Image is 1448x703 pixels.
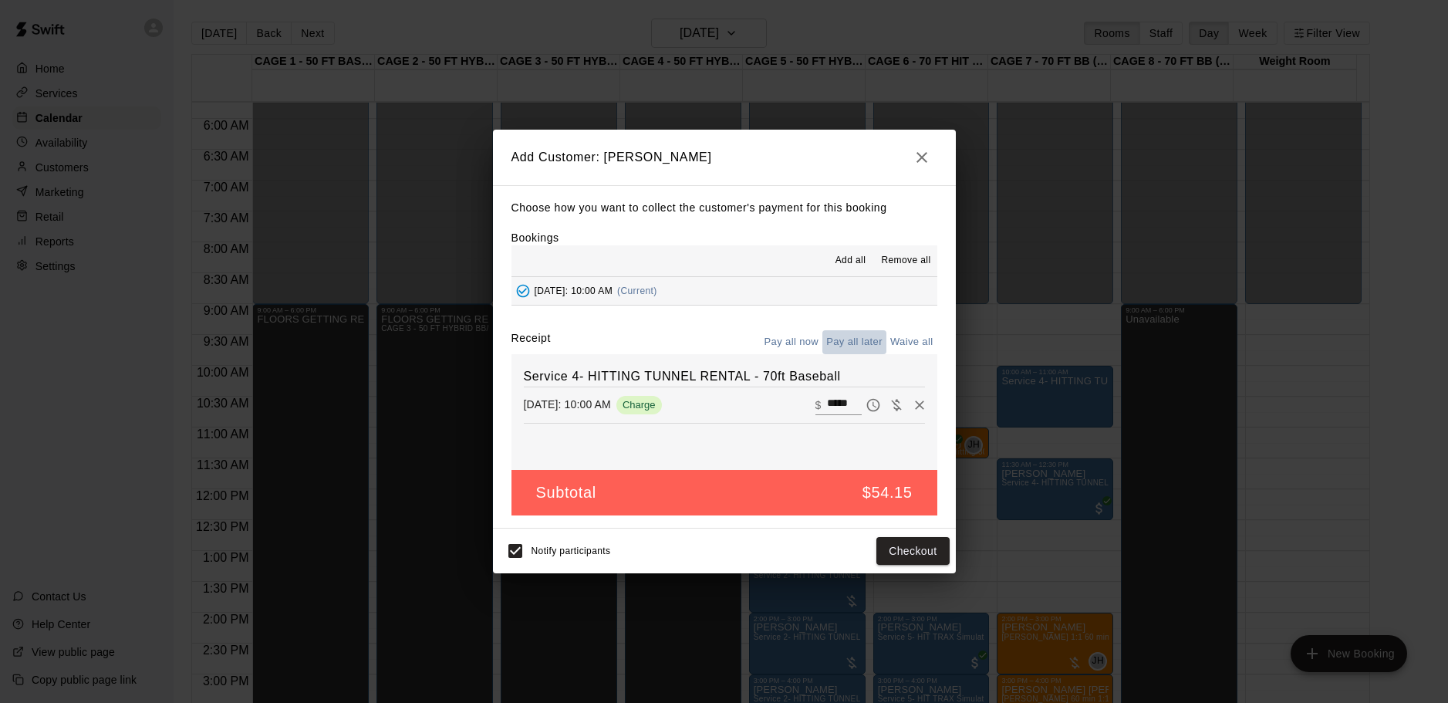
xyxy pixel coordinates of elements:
p: [DATE]: 10:00 AM [524,397,611,412]
button: Pay all later [822,330,886,354]
span: Pay later [862,397,885,411]
button: Remove all [875,248,937,273]
p: $ [815,397,822,413]
button: Waive all [886,330,937,354]
span: Charge [616,399,662,411]
button: Pay all now [761,330,823,354]
button: Remove [908,394,931,417]
h5: $54.15 [862,482,913,503]
p: Choose how you want to collect the customer's payment for this booking [511,198,937,218]
span: Notify participants [532,546,611,556]
h2: Add Customer: [PERSON_NAME] [493,130,956,185]
h6: Service 4- HITTING TUNNEL RENTAL - 70ft Baseball [524,367,925,387]
button: Added - Collect Payment[DATE]: 10:00 AM(Current) [511,277,937,306]
span: Add all [835,253,866,269]
span: Waive payment [885,397,908,411]
label: Bookings [511,232,559,244]
span: Remove all [881,253,930,269]
button: Add all [825,248,875,273]
label: Receipt [511,330,551,354]
button: Added - Collect Payment [511,279,535,302]
h5: Subtotal [536,482,596,503]
span: [DATE]: 10:00 AM [535,286,613,296]
button: Checkout [876,537,949,566]
span: (Current) [617,286,657,296]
